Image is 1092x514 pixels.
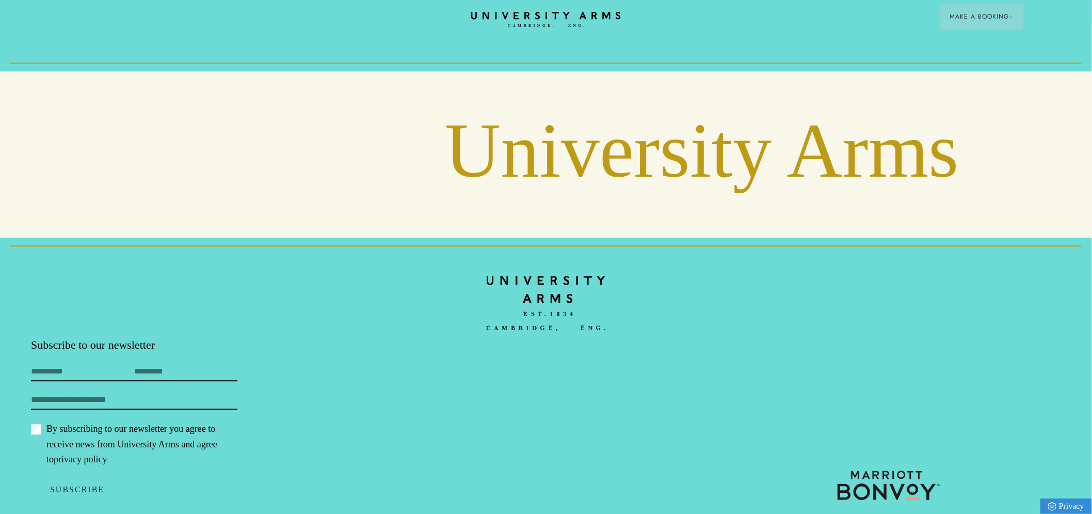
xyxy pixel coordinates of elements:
span: privacy policy [54,454,107,464]
label: By subscribing to our newsletter you agree to receive news from University Arms and agree to [31,422,237,466]
input: By subscribing to our newsletter you agree to receive news from University Arms and agree topriva... [31,424,41,434]
img: 0b373a9250846ddb45707c9c41e4bd95.svg [838,471,941,500]
img: bc90c398f2f6aa16c3ede0e16ee64a97.svg [487,269,605,338]
img: Privacy [1048,502,1056,511]
button: Make a BookingArrow icon [940,4,1023,29]
p: Subscribe to our newsletter [31,337,374,353]
a: Home [471,12,621,28]
span: Make a Booking [950,12,1013,21]
img: Arrow icon [1009,15,1013,19]
a: Home [487,269,605,337]
a: Privacy [1040,499,1092,514]
button: Subscribe [31,479,123,501]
